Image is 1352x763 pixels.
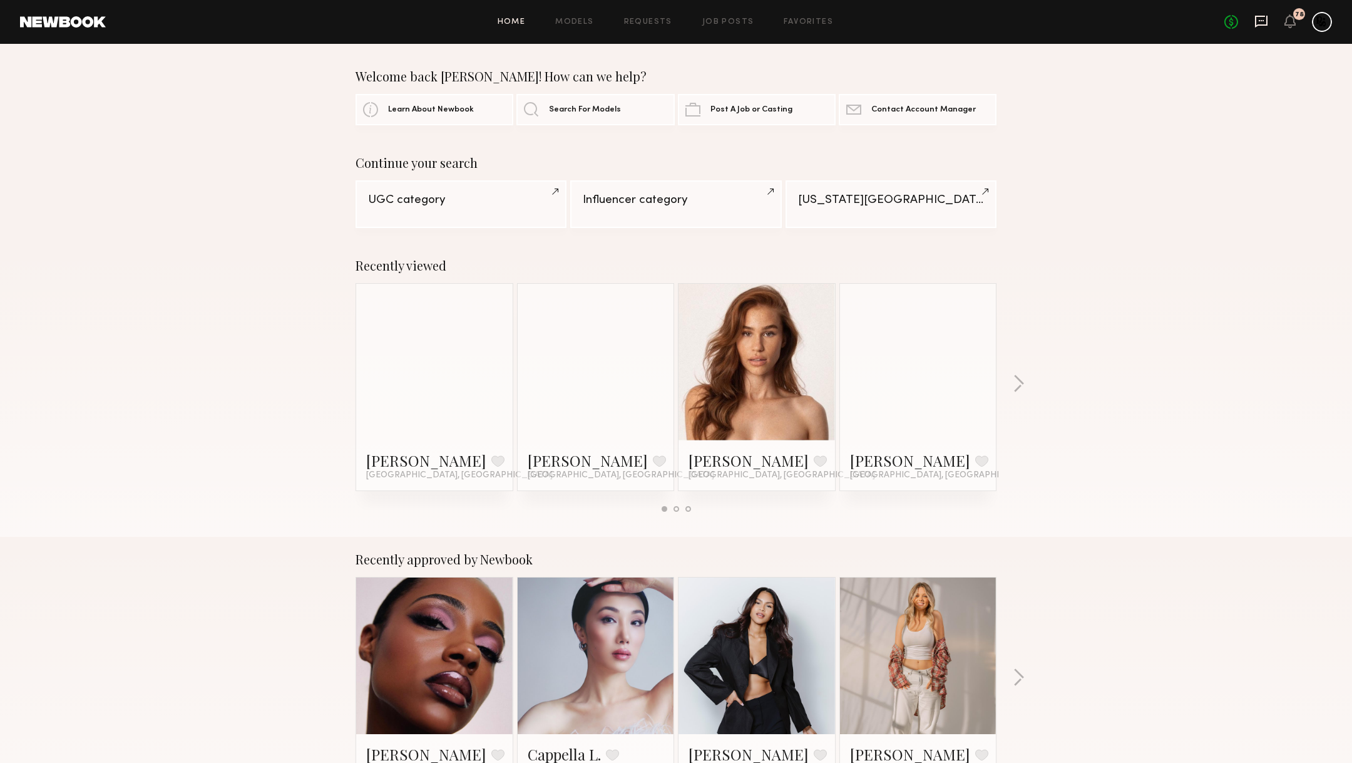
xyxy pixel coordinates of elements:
a: Post A Job or Casting [678,94,836,125]
a: Favorites [784,18,833,26]
span: [GEOGRAPHIC_DATA], [GEOGRAPHIC_DATA] [850,470,1037,480]
a: Requests [624,18,672,26]
a: [US_STATE][GEOGRAPHIC_DATA] [786,180,996,228]
span: Learn About Newbook [388,106,474,114]
a: [PERSON_NAME] [689,450,809,470]
a: Search For Models [516,94,674,125]
a: [PERSON_NAME] [528,450,648,470]
a: Home [498,18,526,26]
a: [PERSON_NAME] [366,450,486,470]
div: Welcome back [PERSON_NAME]! How can we help? [356,69,996,84]
span: Search For Models [549,106,621,114]
a: Models [555,18,593,26]
div: Recently approved by Newbook [356,552,996,567]
span: Contact Account Manager [871,106,976,114]
a: Learn About Newbook [356,94,513,125]
a: UGC category [356,180,566,228]
a: [PERSON_NAME] [850,450,970,470]
a: Influencer category [570,180,781,228]
span: [GEOGRAPHIC_DATA], [GEOGRAPHIC_DATA] [366,470,553,480]
div: [US_STATE][GEOGRAPHIC_DATA] [798,194,984,206]
div: Continue your search [356,155,996,170]
span: [GEOGRAPHIC_DATA], [GEOGRAPHIC_DATA] [528,470,714,480]
a: Job Posts [702,18,754,26]
span: [GEOGRAPHIC_DATA], [GEOGRAPHIC_DATA] [689,470,875,480]
div: UGC category [368,194,554,206]
div: Recently viewed [356,258,996,273]
div: Influencer category [583,194,769,206]
span: Post A Job or Casting [710,106,792,114]
a: Contact Account Manager [839,94,996,125]
div: 78 [1295,11,1304,18]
